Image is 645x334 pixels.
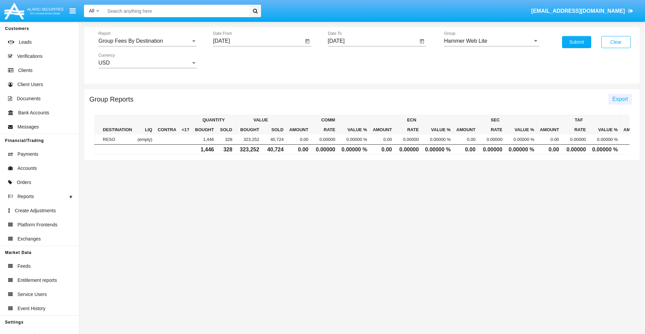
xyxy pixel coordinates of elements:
th: VALUE % [589,125,620,135]
td: 0.00 [370,145,395,155]
span: Accounts [17,165,37,172]
td: 328 [217,135,235,145]
th: RATE [478,125,505,135]
td: 0.00000 % [589,135,620,145]
span: Entitlement reports [17,277,57,284]
th: AMOUNT [286,125,311,135]
th: AMOUNT [537,125,562,135]
th: VALUE % [505,125,537,135]
span: Leads [19,39,32,46]
th: TAF [537,115,621,125]
span: [EMAIL_ADDRESS][DOMAIN_NAME] [531,8,625,14]
td: 0.00 [370,135,395,145]
span: Exchanges [17,235,41,243]
span: Platform Frontends [17,221,57,228]
th: RATE [395,125,422,135]
span: Service Users [17,291,47,298]
td: 0.00000 [562,145,589,155]
th: Sold [262,125,287,135]
td: 40,724 [262,145,287,155]
h5: Group Reports [89,97,133,102]
span: Orders [17,179,31,186]
th: RATE [562,125,589,135]
th: AMOUNT [454,125,478,135]
td: 323,252 [235,145,262,155]
th: SEC [454,115,537,125]
td: 0.00000 % [338,145,370,155]
td: 0.00000 [478,135,505,145]
td: 0.00000 [395,145,422,155]
img: Logo image [3,1,64,21]
th: VALUE [235,115,287,125]
td: 0.00 [454,135,478,145]
td: 0.00 [286,135,311,145]
th: COMM [286,115,370,125]
td: 0.00 [537,145,562,155]
td: 0.00000 [395,135,422,145]
span: All [89,8,94,13]
th: RATE [311,125,338,135]
a: [EMAIL_ADDRESS][DOMAIN_NAME] [528,2,637,21]
span: Feeds [17,263,31,270]
span: USD [98,60,110,66]
span: Payments [17,151,38,158]
td: 323,252 [235,135,262,145]
td: 0.00000 % [589,145,620,155]
td: RESO [100,135,135,145]
td: 0.00000 % [422,145,454,155]
button: Submit [562,36,591,48]
span: Verifications [17,53,42,60]
th: CONTRA [155,115,179,135]
span: Export [612,96,628,102]
th: LIQ [135,115,155,135]
th: Bought [192,125,217,135]
th: QUANTITY [192,115,235,125]
td: 1,446 [192,135,217,145]
th: VALUE % [338,125,370,135]
button: Export [608,94,632,105]
span: Documents [17,95,41,102]
th: <1? [179,115,192,135]
th: VALUE % [422,125,454,135]
td: (empty) [135,135,155,145]
input: Search [104,5,247,17]
th: Sold [217,125,235,135]
td: 0.00000 [562,135,589,145]
button: Open calendar [303,37,311,45]
a: All [84,7,104,14]
span: Client Users [17,81,43,88]
td: 0.00000 % [505,145,537,155]
td: 0.00000 % [338,135,370,145]
span: Bank Accounts [18,109,49,116]
span: Group Fees By Destination [98,38,163,44]
button: Clear [601,36,631,48]
td: 0.00000 [478,145,505,155]
td: 40,724 [262,135,287,145]
th: Bought [235,125,262,135]
button: Open calendar [418,37,426,45]
td: 0.00000 [311,135,338,145]
td: 328 [217,145,235,155]
span: Create Adjustments [15,207,56,214]
td: 0.00000 [311,145,338,155]
th: ECN [370,115,454,125]
th: AMOUNT [370,125,395,135]
span: Messages [17,123,39,131]
td: 0.00000 % [505,135,537,145]
td: 1,446 [192,145,217,155]
td: 0.00 [454,145,478,155]
th: DESTINATION [100,115,135,135]
span: Event History [17,305,45,312]
td: 0.00000 % [422,135,454,145]
td: 0.00 [537,135,562,145]
span: Clients [18,67,33,74]
span: Reports [17,193,34,200]
td: 0.00 [286,145,311,155]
